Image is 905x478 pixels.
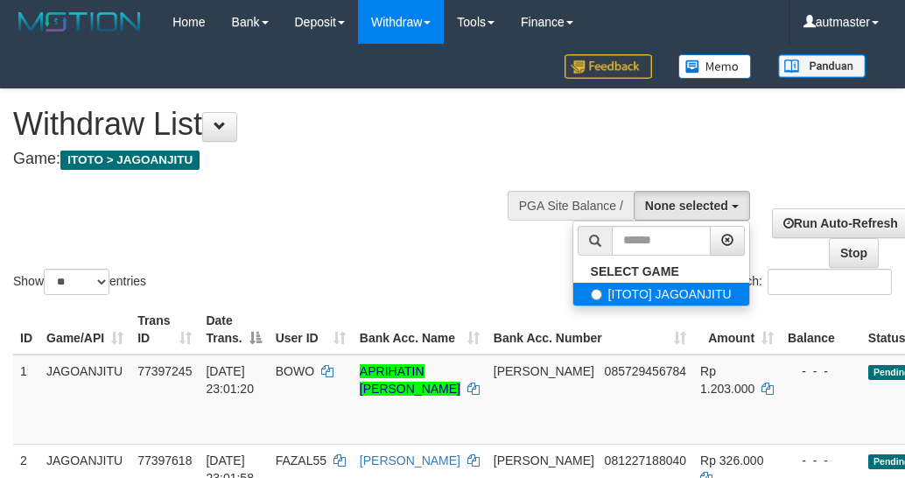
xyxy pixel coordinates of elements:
[720,269,892,295] label: Search:
[573,260,749,283] a: SELECT GAME
[829,238,879,268] a: Stop
[39,355,130,445] td: JAGOANJITU
[269,305,353,355] th: User ID: activate to sort column ascending
[13,355,39,445] td: 1
[693,305,781,355] th: Amount: activate to sort column ascending
[788,362,854,380] div: - - -
[130,305,199,355] th: Trans ID: activate to sort column ascending
[781,305,861,355] th: Balance
[678,54,752,79] img: Button%20Memo.svg
[13,305,39,355] th: ID
[353,305,487,355] th: Bank Acc. Name: activate to sort column ascending
[13,107,586,142] h1: Withdraw List
[199,305,268,355] th: Date Trans.: activate to sort column descending
[573,283,749,306] label: [ITOTO] JAGOANJITU
[700,453,763,467] span: Rp 326.000
[360,364,460,396] a: APRIHATIN [PERSON_NAME]
[137,364,192,378] span: 77397245
[137,453,192,467] span: 77397618
[508,191,634,221] div: PGA Site Balance /
[591,289,602,300] input: [ITOTO] JAGOANJITU
[565,54,652,79] img: Feedback.jpg
[605,453,686,467] span: Copy 081227188040 to clipboard
[360,453,460,467] a: [PERSON_NAME]
[700,364,754,396] span: Rp 1.203.000
[591,264,679,278] b: SELECT GAME
[605,364,686,378] span: Copy 085729456784 to clipboard
[60,151,200,170] span: ITOTO > JAGOANJITU
[768,269,892,295] input: Search:
[39,305,130,355] th: Game/API: activate to sort column ascending
[788,452,854,469] div: - - -
[494,364,594,378] span: [PERSON_NAME]
[487,305,693,355] th: Bank Acc. Number: activate to sort column ascending
[276,453,326,467] span: FAZAL55
[494,453,594,467] span: [PERSON_NAME]
[645,199,728,213] span: None selected
[13,151,586,168] h4: Game:
[206,364,254,396] span: [DATE] 23:01:20
[13,269,146,295] label: Show entries
[13,9,146,35] img: MOTION_logo.png
[634,191,750,221] button: None selected
[44,269,109,295] select: Showentries
[276,364,314,378] span: BOWO
[778,54,866,78] img: panduan.png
